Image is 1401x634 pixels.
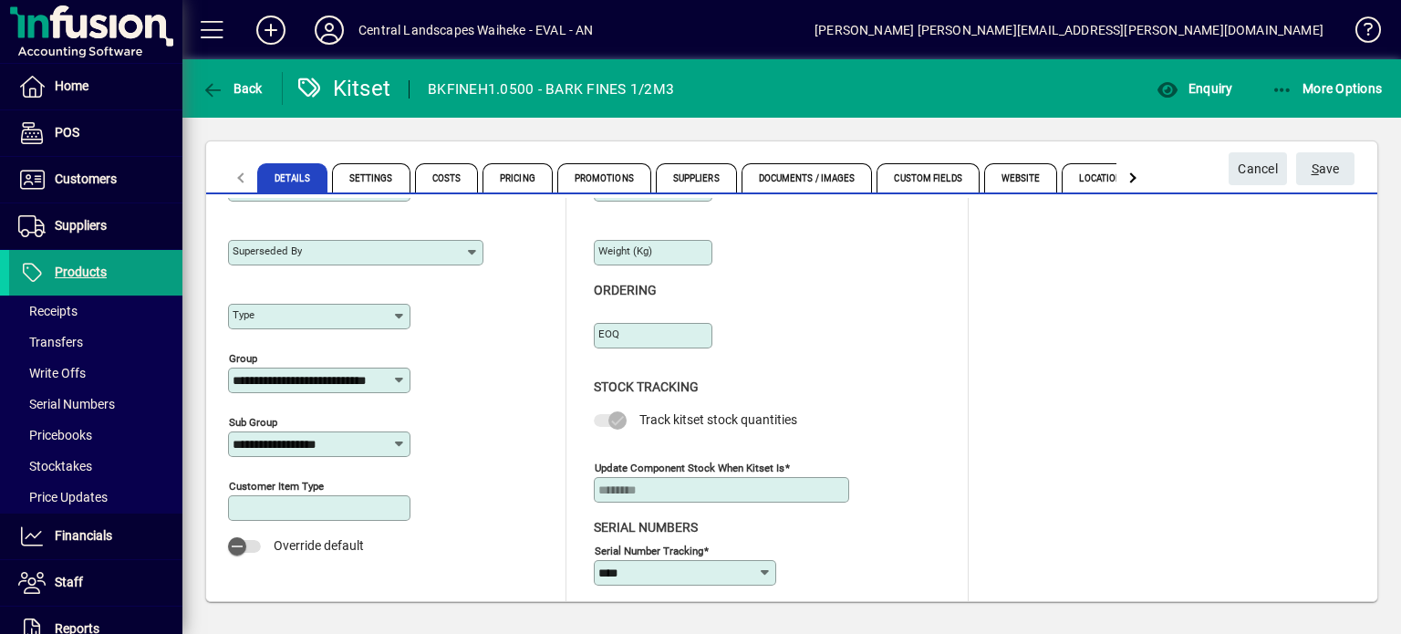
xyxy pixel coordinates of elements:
mat-label: Weight (Kg) [598,244,652,257]
span: More Options [1271,81,1383,96]
span: Receipts [18,304,78,318]
a: Stocktakes [9,451,182,482]
span: Costs [415,163,479,192]
span: Ordering [594,283,657,297]
span: Override default [274,538,364,553]
button: Save [1296,152,1354,185]
mat-label: Type [233,308,254,321]
a: POS [9,110,182,156]
button: Add [242,14,300,47]
a: Pricebooks [9,420,182,451]
mat-label: EOQ [598,327,619,340]
mat-label: Superseded by [233,244,302,257]
span: Transfers [18,335,83,349]
mat-label: Sub group [229,416,277,429]
span: ave [1312,154,1340,184]
button: Back [197,72,267,105]
span: Pricing [483,163,553,192]
span: Staff [55,575,83,589]
a: Customers [9,157,182,203]
div: [PERSON_NAME] [PERSON_NAME][EMAIL_ADDRESS][PERSON_NAME][DOMAIN_NAME] [815,16,1323,45]
span: Financials [55,528,112,543]
span: Promotions [557,163,651,192]
span: Stocktakes [18,459,92,473]
span: Customers [55,171,117,186]
span: Track kitset stock quantities [639,412,797,427]
span: Custom Fields [877,163,979,192]
a: Knowledge Base [1342,4,1378,63]
a: Receipts [9,296,182,327]
button: More Options [1267,72,1387,105]
mat-label: Customer Item Type [229,480,324,493]
span: Documents / Images [742,163,873,192]
a: Price Updates [9,482,182,513]
span: Suppliers [55,218,107,233]
span: Products [55,265,107,279]
mat-label: Serial Number tracking [595,544,703,556]
div: Central Landscapes Waiheke - EVAL - AN [358,16,594,45]
div: Kitset [296,74,391,103]
span: Stock Tracking [594,379,699,394]
button: Profile [300,14,358,47]
button: Cancel [1229,152,1287,185]
a: Write Offs [9,358,182,389]
span: Back [202,81,263,96]
span: Enquiry [1157,81,1232,96]
span: Home [55,78,88,93]
a: Financials [9,514,182,559]
mat-label: Group [229,352,257,365]
span: Details [257,163,327,192]
a: Suppliers [9,203,182,249]
span: Write Offs [18,366,86,380]
span: Locations [1062,163,1145,192]
a: Serial Numbers [9,389,182,420]
span: Price Updates [18,490,108,504]
span: Pricebooks [18,428,92,442]
span: Settings [332,163,410,192]
a: Home [9,64,182,109]
button: Enquiry [1152,72,1237,105]
a: Staff [9,560,182,606]
mat-label: Update component stock when kitset is [595,461,784,473]
a: Transfers [9,327,182,358]
span: Serial Numbers [18,397,115,411]
span: POS [55,125,79,140]
span: Serial Numbers [594,520,698,535]
span: Website [984,163,1058,192]
div: BKFINEH1.0500 - BARK FINES 1/2M3 [428,75,674,104]
span: Suppliers [656,163,737,192]
app-page-header-button: Back [182,72,283,105]
span: S [1312,161,1319,176]
span: Cancel [1238,154,1278,184]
